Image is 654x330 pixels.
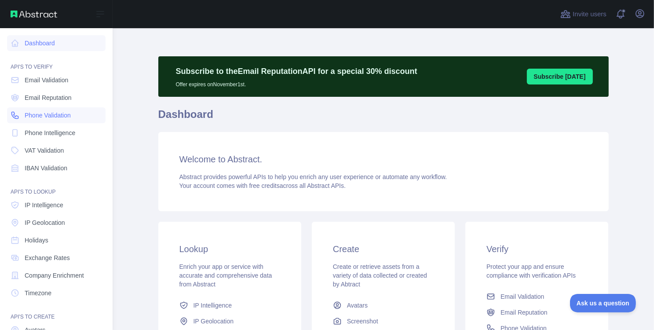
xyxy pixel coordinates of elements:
span: Enrich your app or service with accurate and comprehensive data from Abstract [179,263,272,288]
span: Email Validation [25,76,68,84]
span: Phone Validation [25,111,71,120]
a: Timezone [7,285,106,301]
a: IP Intelligence [176,297,284,313]
button: Invite users [559,7,608,21]
a: Phone Validation [7,107,106,123]
h3: Welcome to Abstract. [179,153,588,165]
span: Company Enrichment [25,271,84,280]
span: Timezone [25,289,51,297]
h3: Lookup [179,243,280,255]
button: Subscribe [DATE] [527,69,593,84]
a: Phone Intelligence [7,125,106,141]
h1: Dashboard [158,107,609,128]
a: IP Geolocation [176,313,284,329]
a: IP Geolocation [7,215,106,231]
a: Company Enrichment [7,268,106,283]
span: Holidays [25,236,48,245]
span: Email Reputation [501,308,548,317]
a: Dashboard [7,35,106,51]
span: Avatars [347,301,368,310]
span: VAT Validation [25,146,64,155]
h3: Create [333,243,434,255]
span: IP Geolocation [194,317,234,326]
span: Phone Intelligence [25,128,75,137]
p: Subscribe to the Email Reputation API for a special 30 % discount [176,65,417,77]
span: free credits [249,182,280,189]
span: IBAN Validation [25,164,67,172]
span: Exchange Rates [25,253,70,262]
p: Offer expires on November 1st. [176,77,417,88]
a: Screenshot [329,313,437,329]
a: VAT Validation [7,143,106,158]
div: API'S TO LOOKUP [7,178,106,195]
span: Create or retrieve assets from a variety of data collected or created by Abtract [333,263,427,288]
a: Email Reputation [7,90,106,106]
span: Email Validation [501,292,544,301]
h3: Verify [486,243,587,255]
a: Avatars [329,297,437,313]
div: API'S TO VERIFY [7,53,106,70]
span: Invite users [573,9,607,19]
span: IP Geolocation [25,218,65,227]
span: IP Intelligence [194,301,232,310]
a: Email Validation [483,289,591,304]
a: Exchange Rates [7,250,106,266]
span: Your account comes with across all Abstract APIs. [179,182,346,189]
a: Email Reputation [483,304,591,320]
div: API'S TO CREATE [7,303,106,320]
span: Abstract provides powerful APIs to help you enrich any user experience or automate any workflow. [179,173,447,180]
a: IBAN Validation [7,160,106,176]
span: Protect your app and ensure compliance with verification APIs [486,263,576,279]
iframe: Toggle Customer Support [570,294,636,312]
a: Email Validation [7,72,106,88]
span: Screenshot [347,317,378,326]
span: IP Intelligence [25,201,63,209]
a: IP Intelligence [7,197,106,213]
a: Holidays [7,232,106,248]
img: Abstract API [11,11,57,18]
span: Email Reputation [25,93,72,102]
